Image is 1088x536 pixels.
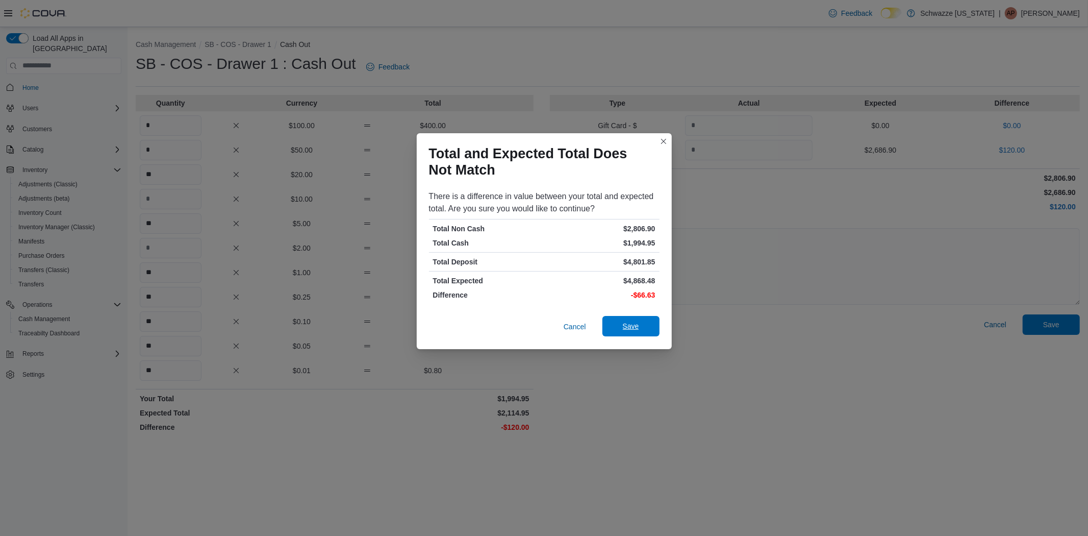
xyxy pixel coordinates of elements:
[560,316,590,337] button: Cancel
[429,145,651,178] h1: Total and Expected Total Does Not Match
[602,316,660,336] button: Save
[546,290,655,300] p: -$66.63
[546,257,655,267] p: $4,801.85
[433,224,542,234] p: Total Non Cash
[433,276,542,286] p: Total Expected
[433,257,542,267] p: Total Deposit
[433,238,542,248] p: Total Cash
[564,322,586,332] span: Cancel
[623,321,639,331] span: Save
[657,135,670,148] button: Closes this modal window
[546,224,655,234] p: $2,806.90
[546,238,655,248] p: $1,994.95
[433,290,542,300] p: Difference
[429,190,660,215] div: There is a difference in value between your total and expected total. Are you sure you would like...
[546,276,655,286] p: $4,868.48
